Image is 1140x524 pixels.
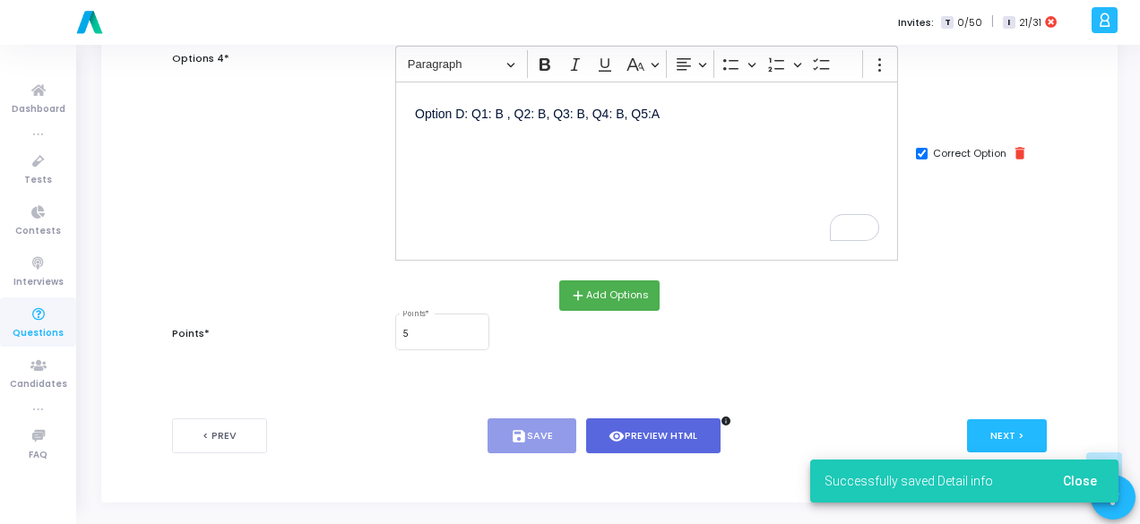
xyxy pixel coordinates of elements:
[1003,16,1015,30] span: I
[13,275,64,290] span: Interviews
[991,13,994,31] span: |
[941,16,953,30] span: T
[967,419,1047,452] button: Next >
[825,472,993,490] span: Successfully saved Detail info
[957,15,982,30] span: 0/50
[1049,465,1111,497] button: Close
[1063,474,1097,488] span: Close
[559,280,660,311] button: addAdd Options
[1012,145,1028,161] i: delete
[415,101,878,124] p: Option D: Q1: B , Q2: B, Q3: B, Q4: B, Q5:A
[12,102,65,117] span: Dashboard
[72,4,108,40] img: logo
[721,416,731,426] i: info
[10,377,67,392] span: Candidates
[395,82,898,261] div: Editor editing area: main
[511,428,527,444] i: save
[400,50,523,78] button: Paragraph
[609,428,625,444] i: visibility
[395,46,898,81] div: Editor toolbar
[570,288,586,304] i: add
[488,418,576,453] button: saveSave
[15,224,61,239] span: Contests
[408,54,501,75] span: Paragraph
[172,51,229,66] label: Options 4*
[172,326,210,341] label: Points*
[933,146,1006,161] label: Correct Option
[586,418,721,453] button: visibilityPreview HTML
[13,326,64,341] span: Questions
[1019,15,1041,30] span: 21/31
[29,448,47,463] span: FAQ
[172,418,267,453] button: < Prev
[898,15,934,30] label: Invites:
[24,173,52,188] span: Tests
